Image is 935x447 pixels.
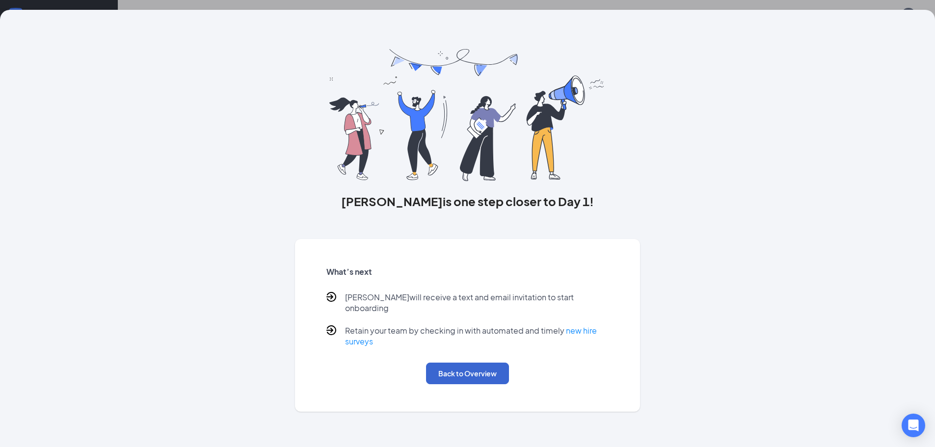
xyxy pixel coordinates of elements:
[345,325,597,346] a: new hire surveys
[326,266,609,277] h5: What’s next
[345,325,609,347] p: Retain your team by checking in with automated and timely
[295,193,641,210] h3: [PERSON_NAME] is one step closer to Day 1!
[902,414,925,437] div: Open Intercom Messenger
[426,363,509,384] button: Back to Overview
[329,49,606,181] img: you are all set
[345,292,609,314] p: [PERSON_NAME] will receive a text and email invitation to start onboarding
